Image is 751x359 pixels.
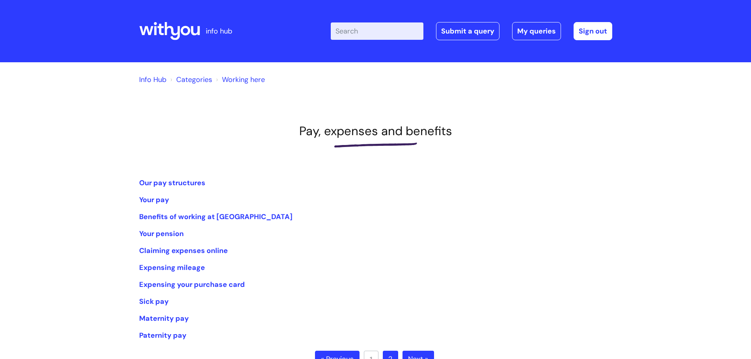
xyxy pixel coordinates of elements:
[206,25,232,37] p: info hub
[139,331,186,340] a: Paternity pay
[574,22,612,40] a: Sign out
[139,229,184,238] a: Your pension
[512,22,561,40] a: My queries
[139,212,293,221] a: Benefits of working at [GEOGRAPHIC_DATA]
[139,314,189,323] a: Maternity pay
[139,263,205,272] a: Expensing mileage
[139,195,169,205] a: Your pay
[139,280,245,289] a: Expensing your purchase card
[176,75,212,84] a: Categories
[436,22,499,40] a: Submit a query
[139,246,228,255] a: Claiming expenses online
[331,22,423,40] input: Search
[139,124,612,138] h1: Pay, expenses and benefits
[168,73,212,86] li: Solution home
[139,297,169,306] a: Sick pay
[139,178,205,188] a: Our pay structures
[139,75,166,84] a: Info Hub
[331,22,612,40] div: | -
[214,73,265,86] li: Working here
[222,75,265,84] a: Working here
